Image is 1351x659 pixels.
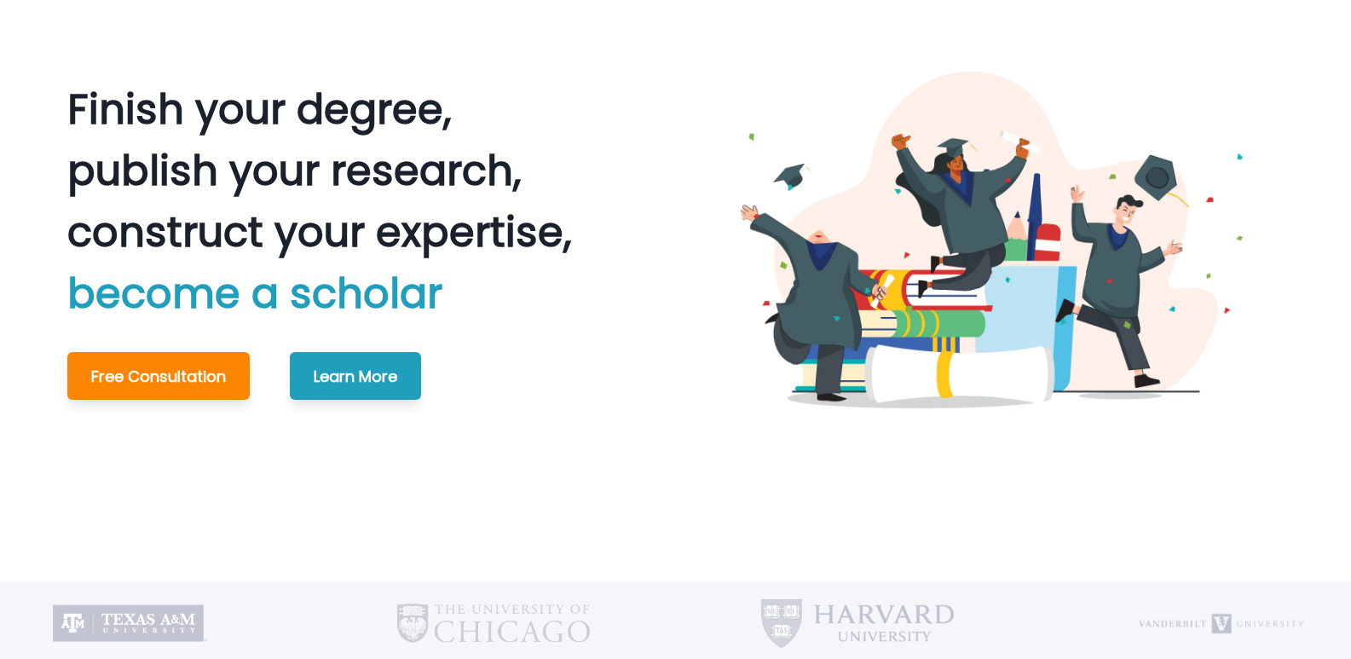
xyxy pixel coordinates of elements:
[290,352,421,400] button: Learn More
[67,79,572,325] p: Finish your degree, publish your research, construct your expertise,
[67,263,572,325] p: become a scholar
[67,352,250,400] button: Free Consultation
